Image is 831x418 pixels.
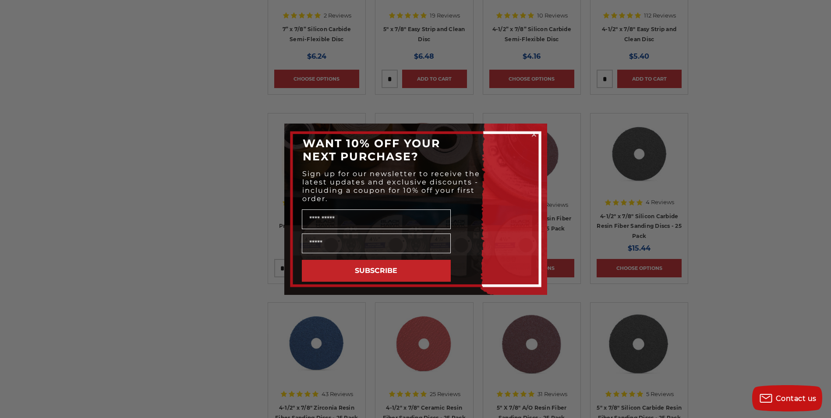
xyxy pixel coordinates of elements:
[530,130,538,139] button: Close dialog
[302,260,451,282] button: SUBSCRIBE
[302,170,480,203] span: Sign up for our newsletter to receive the latest updates and exclusive discounts - including a co...
[752,385,822,411] button: Contact us
[776,394,817,403] span: Contact us
[303,137,440,163] span: WANT 10% OFF YOUR NEXT PURCHASE?
[302,234,451,253] input: Email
